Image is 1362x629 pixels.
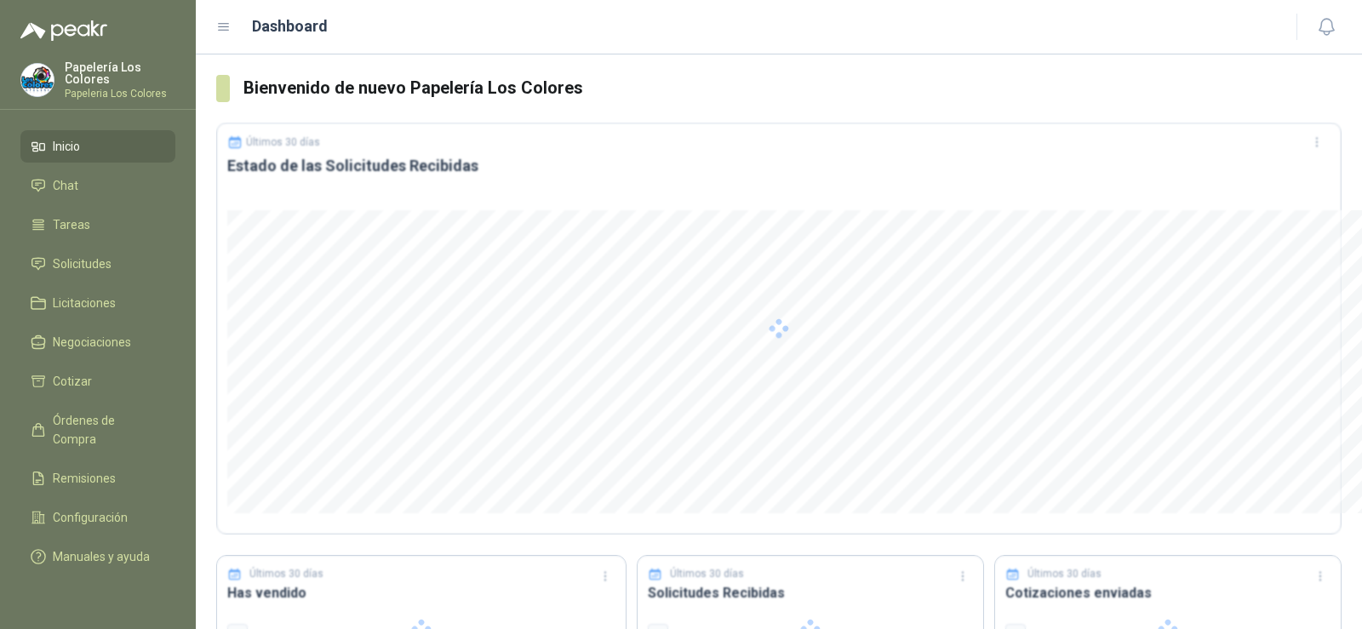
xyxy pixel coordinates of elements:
h1: Dashboard [252,14,328,38]
a: Licitaciones [20,287,175,319]
span: Manuales y ayuda [53,547,150,566]
h3: Bienvenido de nuevo Papelería Los Colores [243,75,1342,101]
span: Remisiones [53,469,116,488]
a: Cotizar [20,365,175,397]
a: Solicitudes [20,248,175,280]
p: Papelería Los Colores [65,61,175,85]
span: Tareas [53,215,90,234]
img: Logo peakr [20,20,107,41]
a: Remisiones [20,462,175,495]
span: Licitaciones [53,294,116,312]
span: Configuración [53,508,128,527]
a: Manuales y ayuda [20,540,175,573]
a: Órdenes de Compra [20,404,175,455]
span: Negociaciones [53,333,131,352]
span: Órdenes de Compra [53,411,159,449]
a: Chat [20,169,175,202]
a: Configuración [20,501,175,534]
img: Company Logo [21,64,54,96]
a: Negociaciones [20,326,175,358]
a: Tareas [20,209,175,241]
a: Inicio [20,130,175,163]
p: Papeleria Los Colores [65,89,175,99]
span: Inicio [53,137,80,156]
span: Cotizar [53,372,92,391]
span: Solicitudes [53,254,112,273]
span: Chat [53,176,78,195]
